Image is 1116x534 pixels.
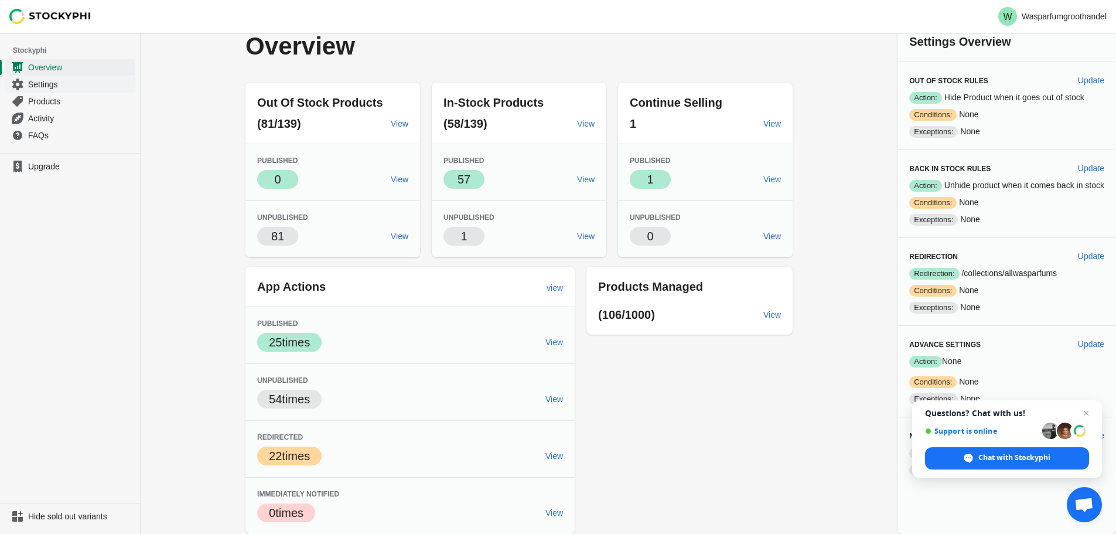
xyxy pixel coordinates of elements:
p: [EMAIL_ADDRESS][DOMAIN_NAME] [909,447,1104,459]
span: View [763,310,781,319]
span: Update [1078,339,1104,349]
span: View [577,232,595,241]
span: View [391,232,408,241]
a: View [572,169,599,190]
a: View [572,113,599,134]
h3: Out of Stock Rules [909,76,1069,86]
a: View [541,445,568,467]
span: Conditions: [909,285,957,297]
span: Out Of Stock Products [257,96,383,109]
p: None [909,213,1104,226]
span: View [545,508,563,518]
span: Overview [28,62,133,73]
p: None [909,355,1104,368]
span: Questions? Chat with us! [925,409,1089,418]
span: View [577,119,595,128]
p: Unhide product when it comes back in stock [909,179,1104,192]
span: (106/1000) [598,308,655,321]
button: Update [1073,246,1109,267]
span: Published [443,157,484,165]
span: (58/139) [443,117,487,130]
span: 81 [271,230,284,243]
span: To: [909,447,929,459]
span: FAQs [28,130,133,141]
span: Chat with Stockyphi [925,447,1089,470]
span: Unpublished [257,213,308,222]
p: None [909,196,1104,209]
span: Cc: [909,464,930,476]
span: view [547,283,563,292]
span: Hide sold out variants [28,511,133,522]
text: W [1003,12,1012,22]
span: 1 [630,117,636,130]
span: Exceptions: [909,393,958,405]
a: View [759,169,786,190]
span: View [391,119,408,128]
span: View [763,232,781,241]
h3: Notification [909,431,1069,441]
span: Update [1078,164,1104,173]
span: 54 times [269,393,310,406]
span: Unpublished [630,213,681,222]
p: /collections/allwasparfums [909,267,1104,280]
span: Published [257,157,298,165]
span: Action: [909,180,942,192]
a: View [541,502,568,523]
p: Hide Product when it goes out of stock [909,91,1104,104]
span: Unpublished [443,213,494,222]
p: None [909,301,1104,314]
span: View [545,394,563,404]
span: Products [28,96,133,107]
a: View [759,304,786,325]
span: View [577,175,595,184]
h3: Back in Stock Rules [909,164,1069,174]
span: 0 times [269,506,303,519]
span: Products Managed [598,280,703,293]
span: Update [1078,251,1104,261]
span: App Actions [257,280,326,293]
p: 1 [461,228,467,244]
span: Settings [28,79,133,90]
span: View [763,119,781,128]
a: Settings [5,76,135,93]
span: Conditions: [909,376,957,388]
button: Update [1073,334,1109,355]
img: Stockyphi [9,9,91,24]
a: View [386,113,413,134]
span: Update [1078,76,1104,85]
p: None [909,393,1104,405]
span: Chat with Stockyphi [978,453,1050,463]
span: Support is online [925,427,1038,436]
p: Wasparfumgroothandel [1022,12,1107,21]
span: Action: [909,356,942,368]
a: Activity [5,110,135,127]
span: In-Stock Products [443,96,544,109]
span: Redirection: [909,268,959,280]
p: None [909,108,1104,121]
p: None [909,125,1104,138]
span: View [545,451,563,461]
h3: Advance Settings [909,340,1069,349]
span: Avatar with initials W [998,7,1017,26]
a: View [572,226,599,247]
a: View [541,389,568,410]
a: Hide sold out variants [5,508,135,525]
span: Conditions: [909,109,957,121]
a: Overview [5,59,135,76]
span: Exceptions: [909,302,958,314]
span: 0 [647,230,654,243]
span: Continue Selling [630,96,722,109]
a: View [541,332,568,353]
span: View [545,338,563,347]
span: View [391,175,408,184]
a: View [759,226,786,247]
span: Published [257,319,298,328]
span: (81/139) [257,117,301,130]
span: Published [630,157,670,165]
span: 25 times [269,336,310,349]
h3: Redirection [909,252,1069,261]
a: FAQs [5,127,135,144]
button: Update [1073,158,1109,179]
span: 57 [458,173,470,186]
a: View [759,113,786,134]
